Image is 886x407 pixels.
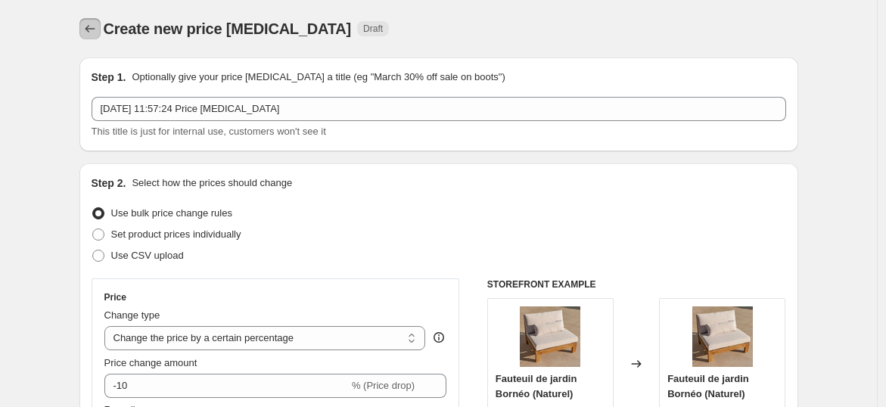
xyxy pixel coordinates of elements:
input: 30% off holiday sale [92,97,786,121]
input: -15 [104,374,349,398]
h6: STOREFRONT EXAMPLE [487,278,786,290]
h3: Price [104,291,126,303]
h2: Step 2. [92,176,126,191]
p: Optionally give your price [MEDICAL_DATA] a title (eg "March 30% off sale on boots") [132,70,505,85]
span: This title is just for internal use, customers won't see it [92,126,326,137]
span: Set product prices individually [111,228,241,240]
span: Price change amount [104,357,197,368]
img: Fauteuil-Borneo_a8738770-b801-491e-86d5-cb952b250fcf_80x.jpg [692,306,753,367]
button: Price change jobs [79,18,101,39]
span: Change type [104,309,160,321]
span: Use CSV upload [111,250,184,261]
div: help [431,330,446,345]
span: Draft [363,23,383,35]
h2: Step 1. [92,70,126,85]
span: Fauteuil de jardin Bornéo (Naturel) [496,373,577,399]
span: Use bulk price change rules [111,207,232,219]
span: Fauteuil de jardin Bornéo (Naturel) [667,373,749,399]
span: % (Price drop) [352,380,415,391]
span: Create new price [MEDICAL_DATA] [104,20,352,37]
p: Select how the prices should change [132,176,292,191]
img: Fauteuil-Borneo_a8738770-b801-491e-86d5-cb952b250fcf_80x.jpg [520,306,580,367]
